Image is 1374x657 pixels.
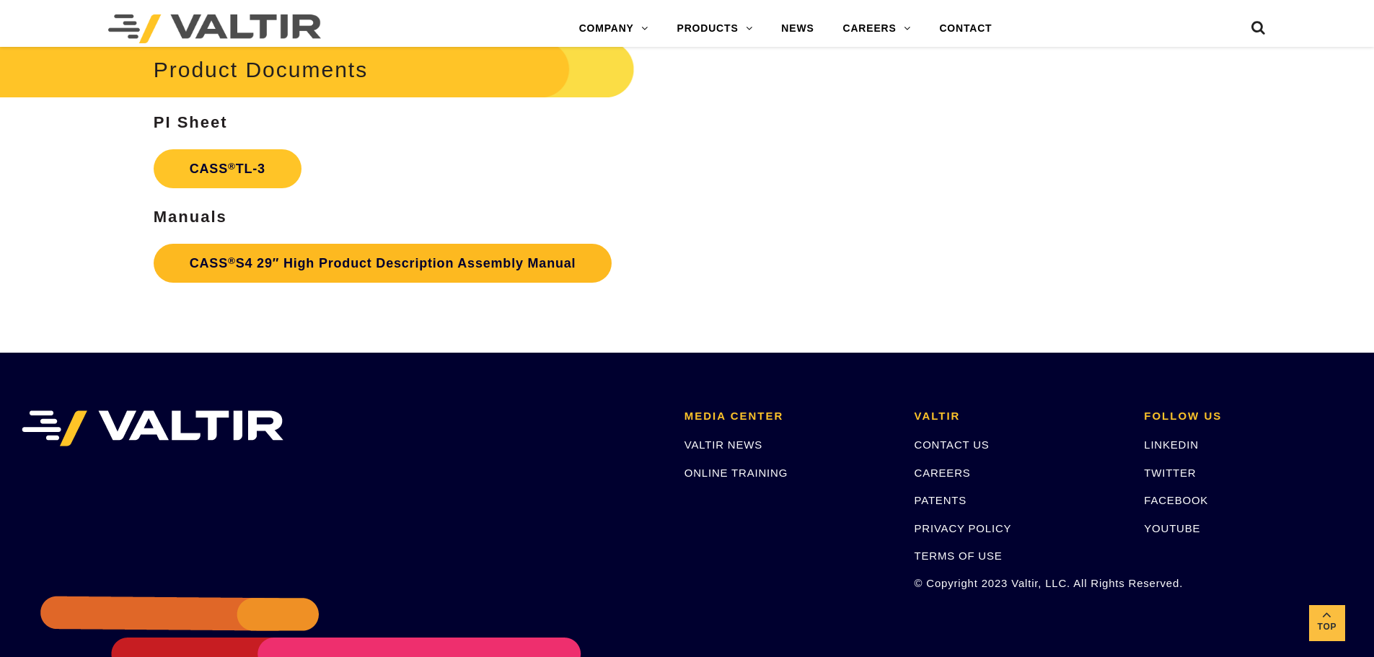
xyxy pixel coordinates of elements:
a: LINKEDIN [1144,438,1199,451]
a: CONTACT [925,14,1006,43]
a: CONTACT US [915,438,990,451]
h2: VALTIR [915,410,1123,423]
strong: PI Sheet [154,113,228,131]
a: TWITTER [1144,467,1196,479]
img: VALTIR [22,410,283,446]
a: Top [1309,605,1345,641]
a: CAREERS [915,467,971,479]
a: VALTIR NEWS [684,438,762,451]
a: FACEBOOK [1144,494,1208,506]
a: CAREERS [829,14,925,43]
a: CASS®TL-3 [154,149,301,188]
a: CASS®S4 29″ High Product Description Assembly Manual [154,244,612,283]
span: Top [1309,619,1345,636]
a: PRIVACY POLICY [915,522,1012,534]
h2: FOLLOW US [1144,410,1352,423]
a: ONLINE TRAINING [684,467,788,479]
sup: ® [228,161,236,172]
strong: Manuals [154,208,227,226]
a: PATENTS [915,494,967,506]
a: TERMS OF USE [915,550,1003,562]
img: Valtir [108,14,321,43]
a: NEWS [767,14,828,43]
a: YOUTUBE [1144,522,1200,534]
p: © Copyright 2023 Valtir, LLC. All Rights Reserved. [915,575,1123,591]
h2: MEDIA CENTER [684,410,893,423]
a: COMPANY [565,14,663,43]
a: PRODUCTS [663,14,767,43]
sup: ® [228,255,236,266]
